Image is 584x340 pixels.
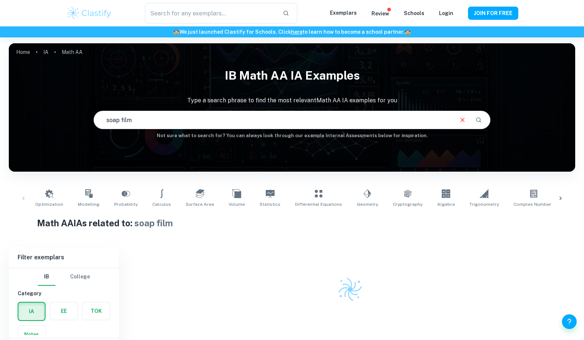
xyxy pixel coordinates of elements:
[393,201,422,208] span: Cryptography
[62,48,83,56] p: Math AA
[186,201,214,208] span: Surface Area
[229,201,245,208] span: Volume
[405,29,411,35] span: 🏫
[1,28,583,36] h6: We just launched Clastify for Schools. Click to learn how to become a school partner.
[66,6,113,21] img: Clastify logo
[37,216,547,230] h1: Math AA IAs related to:
[469,201,499,208] span: Trigonometry
[9,132,575,139] h6: Not sure what to search for? You can always look through our example Internal Assessments below f...
[94,110,452,130] input: E.g. modelling a logo, player arrangements, shape of an egg...
[83,302,110,320] button: TOK
[114,201,138,208] span: Probability
[18,289,110,297] h6: Category
[437,201,455,208] span: Algebra
[9,64,575,87] h1: IB Math AA IA examples
[357,201,378,208] span: Geometry
[70,268,90,286] button: College
[514,201,554,208] span: Complex Numbers
[134,218,173,228] span: soap film
[456,113,469,127] button: Clear
[43,47,48,57] a: IA
[337,276,363,303] img: Clastify logo
[78,201,99,208] span: Modelling
[18,303,45,320] button: IA
[152,201,171,208] span: Calculus
[9,247,119,268] h6: Filter exemplars
[173,29,179,35] span: 🏫
[330,9,357,17] p: Exemplars
[371,10,389,18] p: Review
[439,10,453,16] a: Login
[472,114,485,126] button: Search
[145,3,276,23] input: Search for any exemplars...
[9,96,575,105] p: Type a search phrase to find the most relevant Math AA IA examples for you
[260,201,280,208] span: Statistics
[16,47,30,57] a: Home
[38,268,55,286] button: IB
[468,7,518,20] button: JOIN FOR FREE
[35,201,63,208] span: Optimization
[562,314,577,329] button: Help and Feedback
[404,10,424,16] a: Schools
[38,268,90,286] div: Filter type choice
[50,302,77,320] button: EE
[295,201,342,208] span: Differential Equations
[291,29,302,35] a: here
